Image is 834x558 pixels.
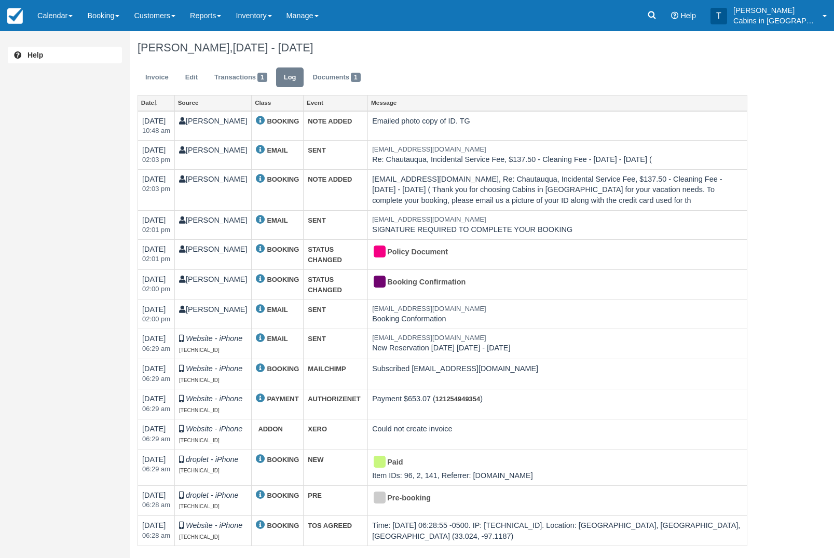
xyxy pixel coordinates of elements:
strong: STATUS CHANGED [308,246,342,264]
strong: SENT [308,335,326,343]
em: 2025-09-24 14:01:08-0500 [142,254,170,264]
strong: AUTHORIZENET [308,395,360,403]
em: 2025-09-26 10:48:40-0500 [142,126,170,136]
td: SIGNATURE REQUIRED TO COMPLETE YOUR BOOKING [368,210,747,239]
strong: ADDON [258,425,283,433]
a: Invoice [138,67,176,88]
strong: SENT [308,306,326,314]
i: Website - iPhone [186,394,242,403]
em: 2025-09-24 06:29:45-0500 [142,344,170,354]
strong: NEW [308,456,323,464]
strong: BOOKING [267,492,299,499]
span: [TECHNICAL_ID] [179,407,220,413]
i: Website - iPhone [186,334,242,343]
td: [DATE] [138,210,175,239]
td: [DATE] [138,300,175,329]
td: [DATE] [138,485,175,515]
td: [PERSON_NAME] [175,269,252,300]
strong: SENT [308,146,326,154]
a: Log [276,67,304,88]
strong: BOOKING [267,246,299,253]
span: [TECHNICAL_ID] [179,347,220,353]
td: [DATE] [138,419,175,450]
td: New Reservation [DATE] [DATE] - [DATE] [368,329,747,359]
span: 1 [351,73,361,82]
em: [EMAIL_ADDRESS][DOMAIN_NAME] [372,145,743,155]
td: [PERSON_NAME] [175,300,252,329]
em: 2025-09-24 14:00:50-0500 [142,284,170,294]
span: Help [680,11,696,20]
td: [DATE] [138,140,175,169]
div: Policy Document [372,244,734,261]
td: [EMAIL_ADDRESS][DOMAIN_NAME], Re: Chautauqua, Incidental Service Fee, $137.50 - Cleaning Fee - [D... [368,169,747,210]
strong: EMAIL [267,335,288,343]
a: Edit [177,67,206,88]
td: [DATE] [138,111,175,141]
td: [DATE] [138,389,175,419]
strong: EMAIL [267,216,288,224]
a: Event [304,96,367,110]
i: Website - iPhone [186,521,242,529]
strong: EMAIL [267,146,288,154]
strong: SENT [308,216,326,224]
span: [TECHNICAL_ID] [179,534,220,540]
td: Could not create invoice [368,419,747,450]
strong: BOOKING [267,365,299,373]
td: [DATE] [138,329,175,359]
em: 2025-09-24 14:03:00-0500 [142,155,170,165]
div: Paid [372,454,734,471]
td: Emailed photo copy of ID. TG [368,111,747,141]
strong: BOOKING [267,175,299,183]
div: T [710,8,727,24]
td: Payment $653.07 ( ) [368,389,747,419]
strong: TOS AGREED [308,522,352,529]
i: Website - iPhone [186,364,242,373]
td: Subscribed [EMAIL_ADDRESS][DOMAIN_NAME] [368,359,747,389]
em: 2025-09-24 14:03:00-0500 [142,184,170,194]
i: Website - iPhone [186,425,242,433]
p: [PERSON_NAME] [733,5,816,16]
em: 2025-09-24 06:29:45-0500 [142,404,170,414]
td: [PERSON_NAME] [175,169,252,210]
strong: XERO [308,425,327,433]
a: Help [8,47,122,63]
span: 1 [257,73,267,82]
a: 121254949354 [435,395,480,403]
i: droplet - iPhone [186,491,239,499]
h1: [PERSON_NAME], [138,42,747,54]
strong: BOOKING [267,522,299,529]
td: [DATE] [138,450,175,485]
td: [PERSON_NAME] [175,239,252,269]
i: droplet - iPhone [186,455,239,464]
em: 2025-09-24 06:29:43-0500 [142,465,170,474]
td: [DATE] [138,169,175,210]
a: Source [175,96,251,110]
strong: BOOKING [267,276,299,283]
span: [TECHNICAL_ID] [179,438,220,443]
b: Help [28,51,43,59]
div: Booking Confirmation [372,274,734,291]
i: Help [671,12,678,19]
a: Class [252,96,303,110]
td: Booking Conformation [368,300,747,329]
strong: NOTE ADDED [308,175,352,183]
td: [DATE] [138,269,175,300]
img: checkfront-main-nav-mini-logo.png [7,8,23,24]
a: Transactions1 [207,67,275,88]
strong: PRE [308,492,322,499]
a: Documents1 [305,67,368,88]
em: 2025-09-24 06:29:45-0500 [142,374,170,384]
div: Pre-booking [372,490,734,507]
td: [DATE] [138,359,175,389]
em: 2025-09-24 06:28:55-0500 [142,531,170,541]
a: Date [138,96,174,110]
strong: BOOKING [267,456,299,464]
td: [DATE] [138,239,175,269]
strong: STATUS CHANGED [308,276,342,294]
td: [PERSON_NAME] [175,140,252,169]
strong: BOOKING [267,117,299,125]
a: Message [368,96,747,110]
span: [DATE] - [DATE] [233,41,313,54]
td: [PERSON_NAME] [175,111,252,141]
td: Time: [DATE] 06:28:55 -0500. IP: [TECHNICAL_ID]. Location: [GEOGRAPHIC_DATA], [GEOGRAPHIC_DATA], ... [368,516,747,546]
